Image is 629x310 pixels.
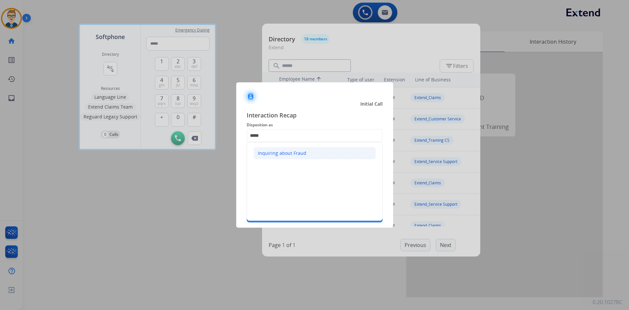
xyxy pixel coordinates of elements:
span: Initial Call [360,101,383,107]
img: contactIcon [243,89,258,104]
span: Disposition as [247,121,383,129]
span: Interaction Recap [247,111,383,121]
p: 0.20.1027RC [593,298,622,306]
div: Inquiring about Fraud [258,150,306,156]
